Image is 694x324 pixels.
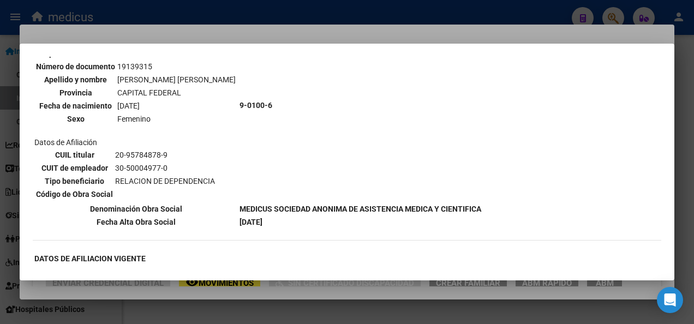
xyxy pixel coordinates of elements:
[35,149,113,161] th: CUIL titular
[240,205,481,213] b: MEDICUS SOCIEDAD ANONIMA DE ASISTENCIA MEDICA Y CIENTIFICA
[117,74,236,86] td: [PERSON_NAME] [PERSON_NAME]
[35,175,113,187] th: Tipo beneficiario
[34,9,238,202] td: Datos personales Datos de Afiliación
[35,162,113,174] th: CUIT de empleador
[35,113,116,125] th: Sexo
[117,100,236,112] td: [DATE]
[657,287,683,313] div: Open Intercom Messenger
[117,61,236,73] td: 19139315
[240,101,272,110] b: 9-0100-6
[117,113,236,125] td: Femenino
[35,74,116,86] th: Apellido y nombre
[117,87,236,99] td: CAPITAL FEDERAL
[34,203,238,215] th: Denominación Obra Social
[115,175,216,187] td: RELACION DE DEPENDENCIA
[35,100,116,112] th: Fecha de nacimiento
[34,254,146,263] b: DATOS DE AFILIACION VIGENTE
[115,149,216,161] td: 20-95784878-9
[34,216,238,228] th: Fecha Alta Obra Social
[115,162,216,174] td: 30-50004977-0
[35,188,113,200] th: Código de Obra Social
[35,87,116,99] th: Provincia
[240,218,262,226] b: [DATE]
[35,61,116,73] th: Número de documento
